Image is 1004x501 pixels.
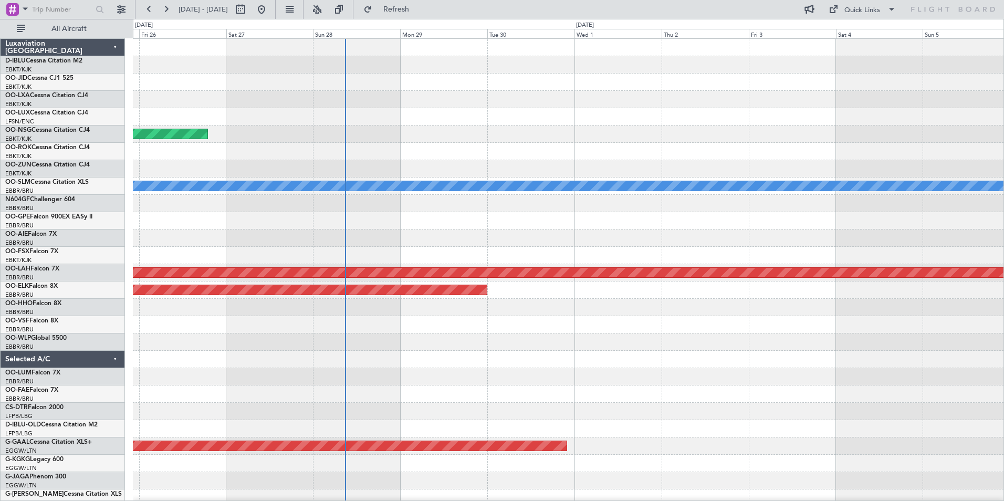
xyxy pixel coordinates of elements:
[5,83,32,91] a: EBKT/KJK
[844,5,880,16] div: Quick Links
[313,29,400,38] div: Sun 28
[5,152,32,160] a: EBKT/KJK
[5,118,34,126] a: LFSN/ENC
[5,75,74,81] a: OO-JIDCessna CJ1 525
[5,170,32,178] a: EBKT/KJK
[5,144,32,151] span: OO-ROK
[226,29,313,38] div: Sat 27
[5,474,66,480] a: G-JAGAPhenom 300
[5,370,32,376] span: OO-LUM
[5,491,122,497] a: G-[PERSON_NAME]Cessna Citation XLS
[5,430,33,437] a: LFPB/LBG
[5,456,64,463] a: G-KGKGLegacy 600
[5,187,34,195] a: EBBR/BRU
[5,300,33,307] span: OO-HHO
[574,29,662,38] div: Wed 1
[5,214,92,220] a: OO-GPEFalcon 900EX EASy II
[5,92,88,99] a: OO-LXACessna Citation CJ4
[5,318,29,324] span: OO-VSF
[5,204,34,212] a: EBBR/BRU
[662,29,749,38] div: Thu 2
[5,395,34,403] a: EBBR/BRU
[487,29,574,38] div: Tue 30
[5,162,90,168] a: OO-ZUNCessna Citation CJ4
[5,422,98,428] a: D-IBLU-OLDCessna Citation M2
[5,231,57,237] a: OO-AIEFalcon 7X
[5,92,30,99] span: OO-LXA
[5,326,34,333] a: EBBR/BRU
[5,378,34,385] a: EBBR/BRU
[27,25,111,33] span: All Aircraft
[179,5,228,14] span: [DATE] - [DATE]
[5,439,92,445] a: G-GAALCessna Citation XLS+
[5,387,58,393] a: OO-FAEFalcon 7X
[5,162,32,168] span: OO-ZUN
[5,335,67,341] a: OO-WLPGlobal 5500
[5,474,29,480] span: G-JAGA
[400,29,487,38] div: Mon 29
[139,29,226,38] div: Fri 26
[5,335,31,341] span: OO-WLP
[5,439,29,445] span: G-GAAL
[5,127,32,133] span: OO-NSG
[5,456,30,463] span: G-KGKG
[374,6,419,13] span: Refresh
[5,248,58,255] a: OO-FSXFalcon 7X
[5,248,29,255] span: OO-FSX
[5,308,34,316] a: EBBR/BRU
[5,196,75,203] a: N604GFChallenger 604
[5,404,28,411] span: CS-DTR
[5,256,32,264] a: EBKT/KJK
[5,110,88,116] a: OO-LUXCessna Citation CJ4
[5,179,30,185] span: OO-SLM
[5,266,59,272] a: OO-LAHFalcon 7X
[5,110,30,116] span: OO-LUX
[5,100,32,108] a: EBKT/KJK
[749,29,836,38] div: Fri 3
[5,274,34,281] a: EBBR/BRU
[5,75,27,81] span: OO-JID
[5,222,34,229] a: EBBR/BRU
[12,20,114,37] button: All Aircraft
[576,21,594,30] div: [DATE]
[823,1,901,18] button: Quick Links
[5,135,32,143] a: EBKT/KJK
[359,1,422,18] button: Refresh
[5,144,90,151] a: OO-ROKCessna Citation CJ4
[5,447,37,455] a: EGGW/LTN
[5,283,58,289] a: OO-ELKFalcon 8X
[5,239,34,247] a: EBBR/BRU
[5,491,64,497] span: G-[PERSON_NAME]
[5,343,34,351] a: EBBR/BRU
[135,21,153,30] div: [DATE]
[5,179,89,185] a: OO-SLMCessna Citation XLS
[32,2,92,17] input: Trip Number
[5,196,30,203] span: N604GF
[5,464,37,472] a: EGGW/LTN
[5,283,29,289] span: OO-ELK
[5,291,34,299] a: EBBR/BRU
[5,214,30,220] span: OO-GPE
[5,266,30,272] span: OO-LAH
[5,58,82,64] a: D-IBLUCessna Citation M2
[5,318,58,324] a: OO-VSFFalcon 8X
[5,404,64,411] a: CS-DTRFalcon 2000
[5,482,37,489] a: EGGW/LTN
[5,66,32,74] a: EBKT/KJK
[5,127,90,133] a: OO-NSGCessna Citation CJ4
[5,231,28,237] span: OO-AIE
[5,387,29,393] span: OO-FAE
[5,58,26,64] span: D-IBLU
[836,29,923,38] div: Sat 4
[5,412,33,420] a: LFPB/LBG
[5,422,41,428] span: D-IBLU-OLD
[5,300,61,307] a: OO-HHOFalcon 8X
[5,370,60,376] a: OO-LUMFalcon 7X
